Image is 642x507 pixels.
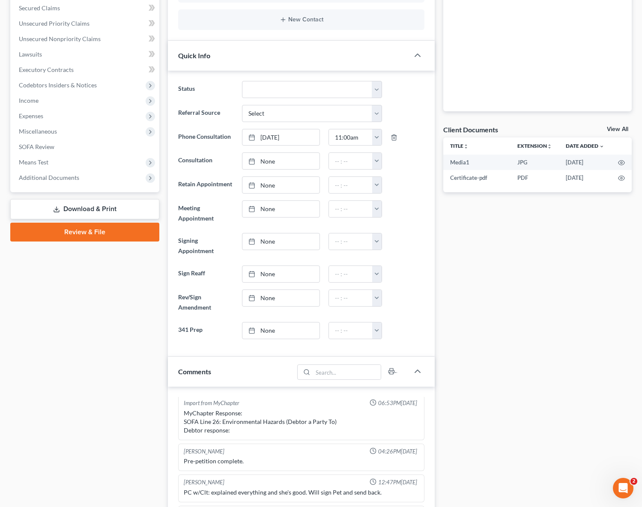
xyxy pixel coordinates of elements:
div: [PERSON_NAME] [184,447,224,456]
label: Phone Consultation [174,129,238,146]
a: Date Added expand_more [566,143,604,149]
label: Retain Appointment [174,176,238,194]
td: Certificate-pdf [443,170,511,185]
a: None [242,266,320,282]
a: Lawsuits [12,47,159,62]
iframe: Intercom live chat [613,478,633,498]
span: 2 [630,478,637,485]
td: Media1 [443,155,511,170]
input: Search... [313,365,381,379]
td: [DATE] [559,155,611,170]
span: 12:47PM[DATE] [378,478,417,486]
a: View All [607,126,628,132]
td: [DATE] [559,170,611,185]
a: None [242,322,320,339]
label: Rev/Sign Amendment [174,289,238,315]
label: Consultation [174,152,238,170]
div: Import from MyChapter [184,399,239,407]
label: Sign Reaff [174,265,238,283]
input: -- : -- [329,177,372,193]
input: -- : -- [329,266,372,282]
div: [PERSON_NAME] [184,478,224,486]
span: Quick Info [178,51,210,60]
span: SOFA Review [19,143,54,150]
a: Executory Contracts [12,62,159,78]
span: Means Test [19,158,48,166]
input: -- : -- [329,322,372,339]
label: Referral Source [174,105,238,122]
span: Comments [178,367,211,376]
span: 04:26PM[DATE] [378,447,417,456]
a: Titleunfold_more [450,143,469,149]
button: New Contact [185,16,418,23]
input: -- : -- [329,201,372,217]
label: Status [174,81,238,98]
span: Lawsuits [19,51,42,58]
i: unfold_more [463,144,469,149]
a: Extensionunfold_more [517,143,552,149]
i: expand_more [599,144,604,149]
span: Unsecured Priority Claims [19,20,90,27]
i: unfold_more [547,144,552,149]
div: Pre-petition complete. [184,457,419,465]
span: Income [19,97,39,104]
a: None [242,177,320,193]
a: None [242,290,320,306]
a: Review & File [10,223,159,242]
div: MyChapter Response: SOFA Line 26: Environmental Hazards (Debtor a Party To) Debtor response: [184,409,419,435]
a: [DATE] [242,129,320,146]
input: -- : -- [329,233,372,250]
label: 341 Prep [174,322,238,339]
a: None [242,153,320,169]
input: -- : -- [329,129,372,146]
span: Expenses [19,112,43,119]
span: Secured Claims [19,4,60,12]
a: Download & Print [10,199,159,219]
span: Additional Documents [19,174,79,181]
div: Client Documents [443,125,498,134]
td: PDF [511,170,559,185]
input: -- : -- [329,153,372,169]
a: None [242,233,320,250]
label: Meeting Appointment [174,200,238,226]
a: Unsecured Priority Claims [12,16,159,31]
span: Codebtors Insiders & Notices [19,81,97,89]
td: JPG [511,155,559,170]
span: Unsecured Nonpriority Claims [19,35,101,42]
div: PC w/Clt: explained everything and she's good. Will sign Pet and send back. [184,488,419,497]
a: Secured Claims [12,0,159,16]
span: 06:53PM[DATE] [378,399,417,407]
label: Signing Appointment [174,233,238,259]
span: Miscellaneous [19,128,57,135]
a: Unsecured Nonpriority Claims [12,31,159,47]
span: Executory Contracts [19,66,74,73]
a: None [242,201,320,217]
a: SOFA Review [12,139,159,155]
input: -- : -- [329,290,372,306]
